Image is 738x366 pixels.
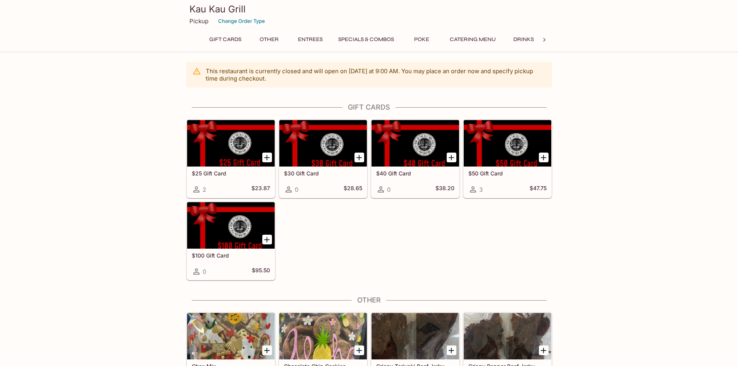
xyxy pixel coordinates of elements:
[447,153,456,162] button: Add $40 Gift Card
[344,185,362,194] h5: $28.65
[539,345,549,355] button: Add Crispy Pepper Beef Jerky
[189,17,208,25] p: Pickup
[372,120,459,167] div: $40 Gift Card
[187,202,275,249] div: $100 Gift Card
[192,252,270,259] h5: $100 Gift Card
[187,120,275,198] a: $25 Gift Card2$23.87
[187,313,275,359] div: Chex Mix
[262,345,272,355] button: Add Chex Mix
[468,170,547,177] h5: $50 Gift Card
[186,296,552,304] h4: Other
[251,185,270,194] h5: $23.87
[187,120,275,167] div: $25 Gift Card
[371,120,459,198] a: $40 Gift Card0$38.20
[479,186,483,193] span: 3
[354,345,364,355] button: Add Chocolate Chip Cookies
[539,153,549,162] button: Add $50 Gift Card
[334,34,398,45] button: Specials & Combos
[203,268,206,275] span: 0
[446,34,500,45] button: Catering Menu
[404,34,439,45] button: Poke
[186,103,552,112] h4: Gift Cards
[215,15,268,27] button: Change Order Type
[447,345,456,355] button: Add Crispy Teriyaki Beef Jerky
[262,235,272,244] button: Add $100 Gift Card
[372,313,459,359] div: Crispy Teriyaki Beef Jerky
[464,120,551,167] div: $50 Gift Card
[203,186,206,193] span: 2
[506,34,541,45] button: Drinks
[187,202,275,280] a: $100 Gift Card0$95.50
[192,170,270,177] h5: $25 Gift Card
[354,153,364,162] button: Add $30 Gift Card
[435,185,454,194] h5: $38.20
[279,120,367,198] a: $30 Gift Card0$28.65
[463,120,552,198] a: $50 Gift Card3$47.75
[530,185,547,194] h5: $47.75
[262,153,272,162] button: Add $25 Gift Card
[293,34,328,45] button: Entrees
[279,120,367,167] div: $30 Gift Card
[189,3,549,15] h3: Kau Kau Grill
[376,170,454,177] h5: $40 Gift Card
[252,34,287,45] button: Other
[387,186,391,193] span: 0
[464,313,551,359] div: Crispy Pepper Beef Jerky
[295,186,298,193] span: 0
[206,67,546,82] p: This restaurant is currently closed and will open on [DATE] at 9:00 AM . You may place an order n...
[205,34,246,45] button: Gift Cards
[284,170,362,177] h5: $30 Gift Card
[279,313,367,359] div: Chocolate Chip Cookies
[252,267,270,276] h5: $95.50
